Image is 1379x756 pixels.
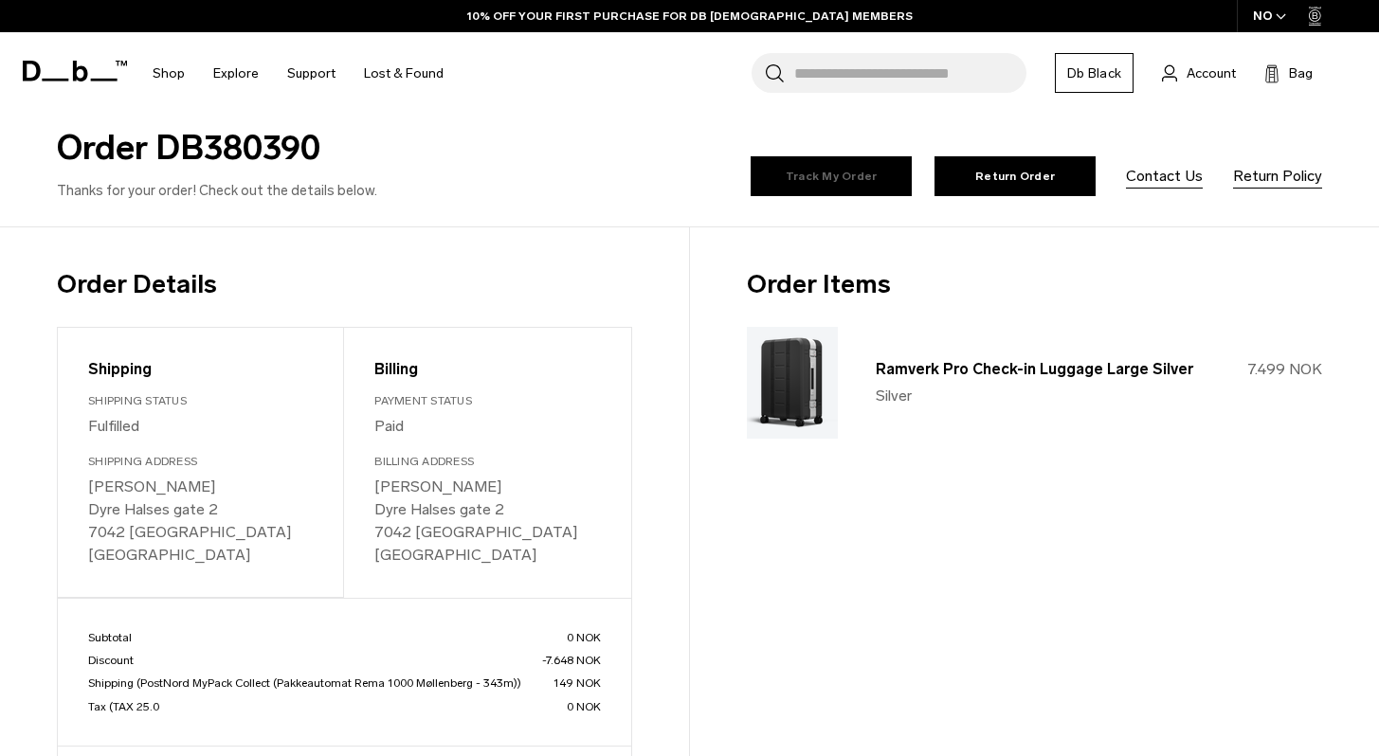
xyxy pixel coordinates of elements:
[374,358,600,381] div: Billing
[1264,62,1313,84] button: Bag
[57,265,632,304] h3: Order Details
[1055,53,1134,93] a: Db Black
[88,358,313,381] div: Shipping
[567,698,601,715] span: 0 NOK
[374,453,600,470] div: Billing Address
[213,40,259,107] a: Explore
[153,40,185,107] a: Shop
[553,675,601,692] span: 149 NOK
[747,327,838,439] img: Ramverk Pro Check-in Luggage Large Silver
[88,652,601,669] p: Discount
[876,360,1193,378] a: Ramverk Pro Check-in Luggage Large Silver
[876,385,912,407] span: Silver
[1126,165,1203,188] a: Contact Us
[1162,62,1236,84] a: Account
[751,156,912,196] a: Track My Order
[57,181,682,202] p: Thanks for your order! Check out the details below.
[1187,63,1236,83] span: Account
[1289,63,1313,83] span: Bag
[88,675,601,692] p: Shipping (PostNord MyPack Collect (Pakkeautomat Rema 1000 Møllenberg - 343m))
[88,698,601,715] p: Tax (TAX 25.0
[88,392,313,409] div: Shipping Status
[467,8,913,25] a: 10% OFF YOUR FIRST PURCHASE FOR DB [DEMOGRAPHIC_DATA] MEMBERS
[88,629,601,646] p: Subtotal
[374,392,600,409] div: Payment Status
[88,415,313,438] p: Fulfilled
[934,156,1096,196] a: Return Order
[542,652,601,669] span: -7.648 NOK
[138,32,458,115] nav: Main Navigation
[88,453,313,470] div: Shipping Address
[287,40,336,107] a: Support
[57,122,682,173] h2: Order DB380390
[1247,360,1322,378] span: 7.499 NOK
[88,476,313,567] p: [PERSON_NAME] Dyre Halses gate 2 7042 [GEOGRAPHIC_DATA] [GEOGRAPHIC_DATA]
[567,629,601,646] span: 0 NOK
[1233,165,1322,188] a: Return Policy
[364,40,444,107] a: Lost & Found
[374,415,600,438] p: Paid
[374,476,600,567] p: [PERSON_NAME] Dyre Halses gate 2 7042 [GEOGRAPHIC_DATA] [GEOGRAPHIC_DATA]
[747,265,1323,304] h3: Order Items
